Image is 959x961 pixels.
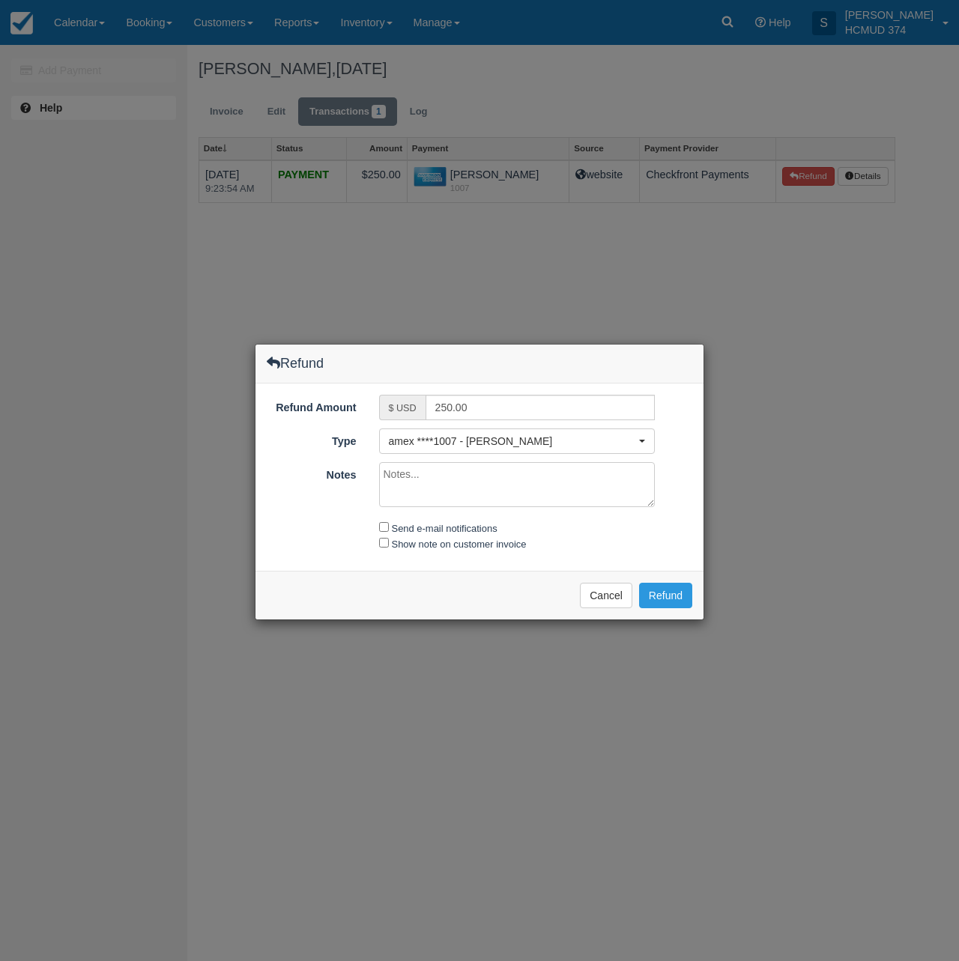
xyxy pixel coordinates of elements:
[255,395,368,416] label: Refund Amount
[389,434,636,449] span: amex ****1007 - [PERSON_NAME]
[392,523,497,534] label: Send e-mail notifications
[639,583,692,608] button: Refund
[255,428,368,449] label: Type
[379,428,656,454] button: amex ****1007 - [PERSON_NAME]
[255,462,368,483] label: Notes
[426,395,656,420] input: Valid number required.
[267,356,324,371] h4: Refund
[580,583,632,608] button: Cancel
[389,403,417,413] small: $ USD
[392,539,527,550] label: Show note on customer invoice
